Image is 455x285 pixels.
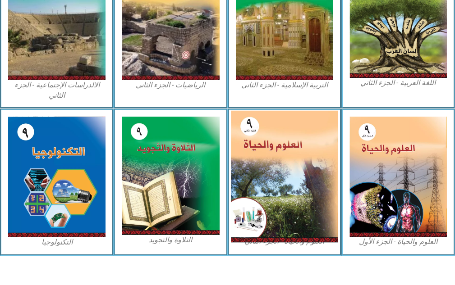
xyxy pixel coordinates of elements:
[122,80,219,90] figcaption: الرياضيات - الجزء الثاني
[236,80,333,90] figcaption: التربية الإسلامية - الجزء الثاني
[8,80,106,100] figcaption: الالدراسات الإجتماعية - الجزء الثاني
[349,237,447,247] figcaption: العلوم والحياة - الجزء الأول
[349,78,447,88] figcaption: اللغة العربية - الجزء الثاني
[122,235,219,245] figcaption: التلاوة والتجويد
[8,237,106,247] figcaption: التكنولوجيا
